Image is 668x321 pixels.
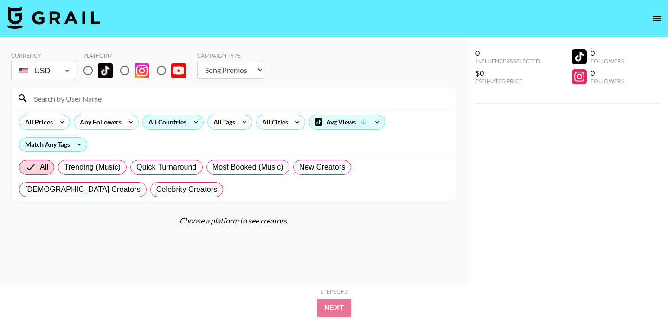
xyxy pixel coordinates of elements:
div: 0 [591,68,624,78]
span: [DEMOGRAPHIC_DATA] Creators [25,184,141,195]
div: Match Any Tags [19,138,87,151]
div: Influencers Selected [475,58,540,65]
div: Followers [591,78,624,85]
div: All Prices [19,115,55,129]
span: All [40,162,48,173]
img: Instagram [135,63,149,78]
div: Campaign Type [197,52,264,59]
button: Next [317,299,352,317]
div: Estimated Price [475,78,540,85]
span: Most Booked (Music) [212,162,283,173]
div: Avg Views [309,115,385,129]
input: Search by User Name [28,91,450,106]
div: Choose a platform to see creators. [11,216,456,225]
img: TikTok [98,63,113,78]
div: All Countries [143,115,188,129]
div: USD [13,63,74,79]
div: Currency [11,52,76,59]
span: New Creators [299,162,346,173]
div: 0 [475,48,540,58]
div: Step 1 of 2 [321,288,347,295]
div: Platform [83,52,193,59]
div: All Tags [208,115,237,129]
div: All Cities [257,115,290,129]
div: Any Followers [74,115,123,129]
div: Followers [591,58,624,65]
div: $0 [475,68,540,78]
button: open drawer [648,9,666,28]
span: Quick Turnaround [136,162,197,173]
div: 0 [591,48,624,58]
span: Trending (Music) [64,162,121,173]
img: YouTube [171,63,186,78]
span: Celebrity Creators [156,184,218,195]
img: Grail Talent [7,7,100,29]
